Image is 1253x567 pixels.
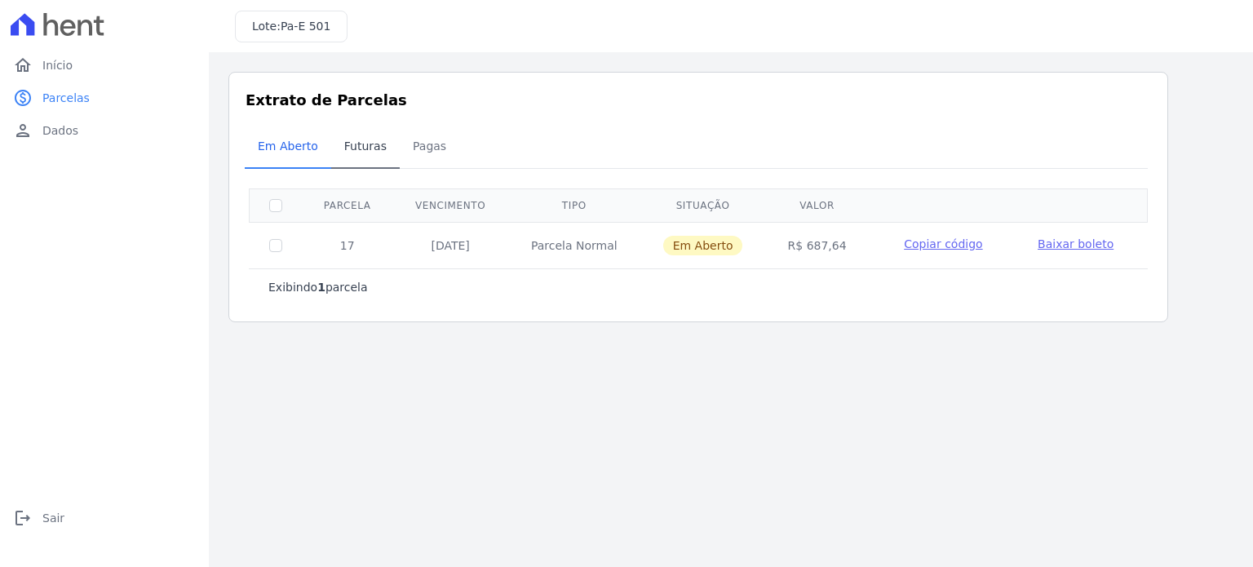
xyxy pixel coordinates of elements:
b: 1 [317,281,325,294]
i: home [13,55,33,75]
a: homeInício [7,49,202,82]
span: Futuras [334,130,396,162]
th: Valor [765,188,868,222]
td: R$ 687,64 [765,222,868,268]
span: Parcelas [42,90,90,106]
span: Pagas [403,130,456,162]
span: Em Aberto [248,130,328,162]
td: Parcela Normal [508,222,640,268]
h3: Lote: [252,18,330,35]
th: Parcela [302,188,392,222]
span: Baixar boleto [1038,237,1114,250]
a: Pagas [400,126,459,169]
span: Início [42,57,73,73]
i: person [13,121,33,140]
th: Tipo [508,188,640,222]
p: Exibindo parcela [268,279,368,295]
span: Em Aberto [663,236,743,255]
td: 17 [302,222,392,268]
a: paidParcelas [7,82,202,114]
span: Dados [42,122,78,139]
td: [DATE] [392,222,508,268]
th: Vencimento [392,188,508,222]
i: logout [13,508,33,528]
span: Pa-E 501 [281,20,330,33]
a: Futuras [331,126,400,169]
span: Sair [42,510,64,526]
a: personDados [7,114,202,147]
a: Baixar boleto [1038,236,1114,252]
button: Copiar código [888,236,998,252]
span: Copiar código [904,237,982,250]
h3: Extrato de Parcelas [246,89,1151,111]
th: Situação [640,188,766,222]
a: Em Aberto [245,126,331,169]
a: logoutSair [7,502,202,534]
i: paid [13,88,33,108]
